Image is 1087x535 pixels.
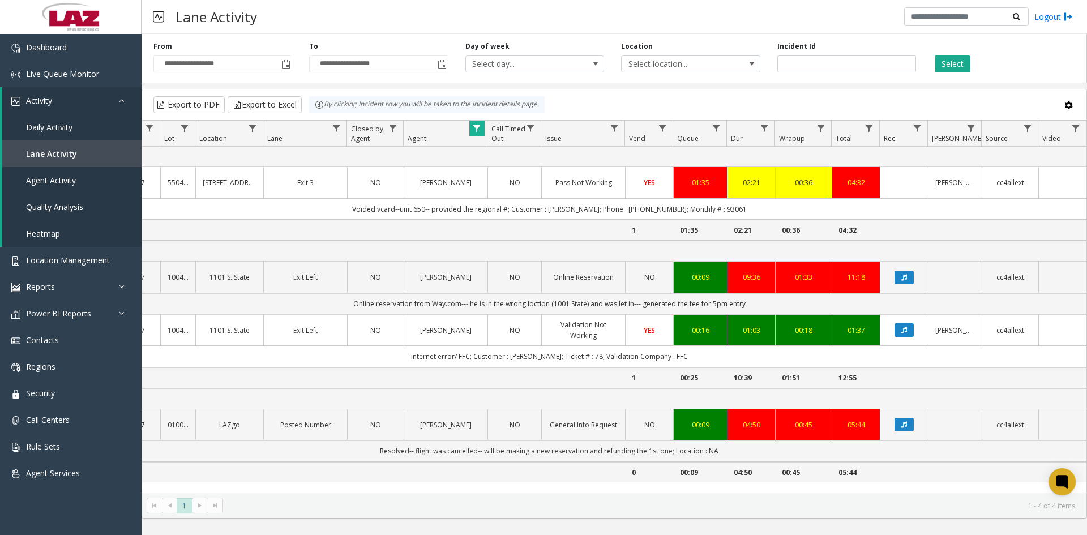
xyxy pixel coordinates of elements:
[836,134,852,143] span: Total
[884,134,897,143] span: Rec.
[989,420,1032,430] a: cc4allext
[26,335,59,345] span: Contacts
[839,325,873,336] a: 01:37
[727,462,775,482] td: 04:50
[782,177,825,188] div: 00:36
[989,177,1032,188] a: cc4allext
[142,121,157,136] a: H Filter Menu
[523,121,538,136] a: Call Timed Out Filter Menu
[168,177,189,188] a: 550461
[203,420,256,430] a: LAZgo
[411,325,481,336] a: [PERSON_NAME]
[625,220,673,241] td: 1
[935,177,975,188] a: [PERSON_NAME]
[677,134,699,143] span: Queue
[245,121,260,136] a: Location Filter Menu
[228,96,302,113] button: Export to Excel
[681,272,720,283] a: 00:09
[370,272,381,282] span: NO
[644,326,655,335] span: YES
[435,56,448,72] span: Toggle popup
[775,367,832,388] td: 01:51
[932,134,983,143] span: [PERSON_NAME]
[354,325,397,336] a: NO
[170,3,263,31] h3: Lane Activity
[782,272,825,283] a: 01:33
[839,420,873,430] a: 05:44
[832,220,880,241] td: 04:32
[11,256,20,266] img: 'icon'
[681,325,720,336] a: 00:16
[354,272,397,283] a: NO
[832,462,880,482] td: 05:44
[11,70,20,79] img: 'icon'
[681,177,720,188] a: 01:35
[734,325,768,336] div: 01:03
[779,134,805,143] span: Wrapup
[153,3,164,31] img: pageIcon
[12,293,1086,314] td: Online reservation from Way.com--- he is in the wrong loction (1001 State) and was let in--- gene...
[132,420,153,430] a: 7
[549,420,618,430] a: General Info Request
[644,420,655,430] span: NO
[26,69,99,79] span: Live Queue Monitor
[465,41,510,52] label: Day of week
[370,326,381,335] span: NO
[734,272,768,283] a: 09:36
[26,388,55,399] span: Security
[2,114,142,140] a: Daily Activity
[545,134,562,143] span: Issue
[11,97,20,106] img: 'icon'
[625,367,673,388] td: 1
[709,121,724,136] a: Queue Filter Menu
[491,124,525,143] span: Call Timed Out
[132,272,153,283] a: 7
[177,498,192,513] span: Page 1
[370,178,381,187] span: NO
[26,255,110,266] span: Location Management
[26,361,55,372] span: Regions
[315,100,324,109] img: infoIcon.svg
[11,283,20,292] img: 'icon'
[989,272,1032,283] a: cc4allext
[673,220,727,241] td: 01:35
[11,310,20,319] img: 'icon'
[164,134,174,143] span: Lot
[279,56,292,72] span: Toggle popup
[986,134,1008,143] span: Source
[411,177,481,188] a: [PERSON_NAME]
[629,134,645,143] span: Vend
[153,41,172,52] label: From
[354,420,397,430] a: NO
[989,325,1032,336] a: cc4allext
[757,121,772,136] a: Dur Filter Menu
[411,420,481,430] a: [PERSON_NAME]
[632,325,666,336] a: YES
[644,272,655,282] span: NO
[2,220,142,247] a: Heatmap
[673,462,727,482] td: 00:09
[775,220,832,241] td: 00:36
[26,228,60,239] span: Heatmap
[267,134,283,143] span: Lane
[777,41,816,52] label: Incident Id
[26,308,91,319] span: Power BI Reports
[673,367,727,388] td: 00:25
[12,346,1086,367] td: internet error/ FFC; Customer : [PERSON_NAME]; Ticket # : 78; Validation Company : FFC
[168,272,189,283] a: 100444
[411,272,481,283] a: [PERSON_NAME]
[549,319,618,341] a: Validation Not Working
[230,501,1075,511] kendo-pager-info: 1 - 4 of 4 items
[26,95,52,106] span: Activity
[26,281,55,292] span: Reports
[910,121,925,136] a: Rec. Filter Menu
[2,140,142,167] a: Lane Activity
[26,148,77,159] span: Lane Activity
[354,177,397,188] a: NO
[1068,121,1084,136] a: Video Filter Menu
[549,177,618,188] a: Pass Not Working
